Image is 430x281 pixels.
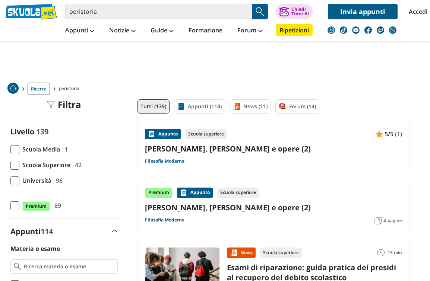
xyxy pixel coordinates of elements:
[388,218,402,224] span: pagine
[59,83,82,95] span: peristoria
[53,176,63,185] span: 96
[19,144,60,154] span: Scuola Media
[180,189,187,197] img: Appunti contenuto
[10,245,60,253] label: Materia o esame
[374,217,382,224] img: Pagine
[28,83,50,95] a: Ricerca
[14,263,21,270] img: Ricerca materia o esame
[275,99,319,114] a: Forum (14)
[328,4,398,19] a: Invia appunti
[112,230,118,233] img: Apri e chiudi sezione
[7,83,19,95] a: Home
[389,26,396,34] img: WhatsApp
[7,83,19,94] img: Home
[10,226,53,236] label: Appunti
[145,188,173,198] div: Premium
[24,263,114,270] input: Ricerca materia o esame
[364,26,372,34] img: facebook
[376,130,383,138] img: Appunti contenuto
[19,176,51,185] span: Università
[377,249,385,256] img: Tempo lettura
[145,217,184,223] a: Filosofia Moderna
[227,248,256,258] div: News
[328,26,335,34] img: instagram
[10,127,34,137] label: Livello
[61,144,68,154] span: 1
[383,218,386,224] span: 4
[340,26,347,34] img: tiktok
[279,103,286,110] img: Forum filtro contenuto
[22,201,50,211] span: Premium
[276,24,313,36] a: Ripetizioni
[47,99,81,110] div: Filtra
[377,26,384,34] img: twitch
[352,26,360,34] img: youtube
[177,103,185,110] img: Appunti filtro contenuto
[145,129,181,139] div: Appunto
[177,188,213,198] div: Appunto
[65,4,252,19] input: Cerca appunti, riassunti o versioni
[41,226,53,236] span: 114
[137,99,170,114] a: Tutti (139)
[388,248,402,258] span: 13 min
[409,4,424,19] a: Accedi
[47,101,55,108] img: Filtra filtri mobile
[185,129,227,139] div: Scuola superiore
[230,249,237,256] img: News contenuto
[187,24,224,38] a: Formazione
[72,160,82,170] span: 42
[235,24,265,38] a: Forum
[149,24,176,38] a: Guide
[19,160,70,170] span: Scuola Superiore
[395,129,402,139] span: (1)
[252,4,268,19] button: Search Button
[148,130,155,138] img: Appunti contenuto
[291,7,309,16] div: Chiedi Tutor AI
[63,24,96,38] a: Appunti
[145,202,402,213] a: [PERSON_NAME], [PERSON_NAME] e opere (2)
[230,99,271,114] a: News (11)
[107,24,137,38] a: Notizie
[275,4,313,19] button: ChiediTutor AI
[217,188,259,198] div: Scuola superiore
[174,99,225,114] a: Appunti (114)
[145,144,402,154] a: [PERSON_NAME], [PERSON_NAME] e opere (2)
[233,103,240,110] img: News filtro contenuto
[385,129,393,139] span: 5/5
[51,201,61,210] span: 89
[260,248,302,258] div: Scuola superiore
[145,158,184,164] a: Filosofia Moderna
[254,6,266,17] img: Cerca appunti, riassunti o versioni
[36,127,48,137] span: 139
